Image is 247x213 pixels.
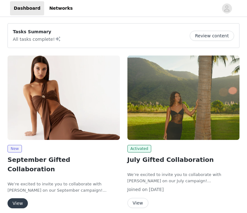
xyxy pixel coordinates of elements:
[13,35,61,43] p: All tasks complete!
[13,29,61,35] p: Tasks Summary
[45,1,76,15] a: Networks
[127,187,148,192] span: Joined on
[10,1,44,15] a: Dashboard
[190,31,234,41] button: Review content
[8,198,28,208] button: View
[127,145,152,152] span: Activated
[224,3,230,13] div: avatar
[8,181,120,193] p: We’re excited to invite you to collaborate with [PERSON_NAME] on our September campaign!
[127,172,240,184] p: We’re excited to invite you to collaborate with [PERSON_NAME] on our July campaign!
[127,155,240,164] h2: July Gifted Collaboration
[127,198,148,208] button: View
[149,187,164,192] span: [DATE]
[8,201,28,206] a: View
[127,56,240,140] img: Peppermayo USA
[8,155,120,174] h2: September Gifted Collaboration
[127,201,148,205] a: View
[8,56,120,140] img: Peppermayo USA
[8,145,22,152] span: New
